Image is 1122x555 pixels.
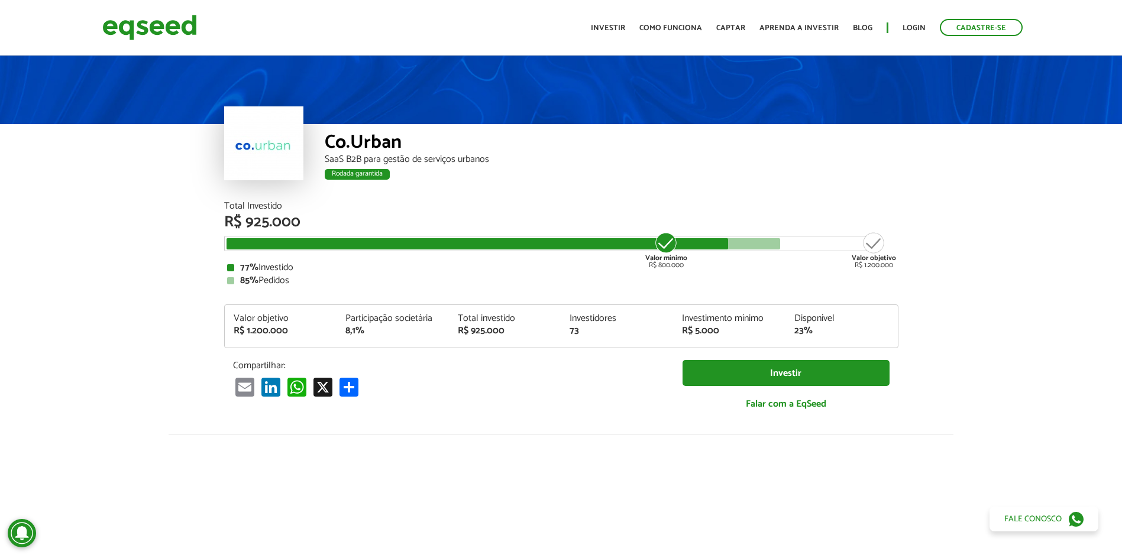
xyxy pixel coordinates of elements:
[852,231,896,269] div: R$ 1.200.000
[240,272,258,288] strong: 85%
[337,377,361,397] a: Compartilhar
[224,215,898,230] div: R$ 925.000
[591,24,625,32] a: Investir
[458,314,552,323] div: Total investido
[227,276,895,285] div: Pedidos
[639,24,702,32] a: Como funciona
[102,12,197,43] img: EqSeed
[345,314,440,323] div: Participação societária
[794,326,889,336] div: 23%
[233,377,257,397] a: Email
[325,169,390,180] div: Rodada garantida
[227,263,895,272] div: Investido
[940,19,1023,36] a: Cadastre-se
[682,314,777,323] div: Investimento mínimo
[903,24,926,32] a: Login
[990,507,1098,531] a: Fale conosco
[683,392,890,416] a: Falar com a EqSeed
[759,24,839,32] a: Aprenda a investir
[570,314,664,323] div: Investidores
[645,252,687,264] strong: Valor mínimo
[233,360,665,371] p: Compartilhar:
[570,326,664,336] div: 73
[259,377,283,397] a: LinkedIn
[644,231,688,269] div: R$ 800.000
[234,314,328,323] div: Valor objetivo
[224,202,898,211] div: Total Investido
[853,24,872,32] a: Blog
[285,377,309,397] a: WhatsApp
[682,326,777,336] div: R$ 5.000
[683,360,890,387] a: Investir
[240,259,258,275] strong: 77%
[311,377,335,397] a: X
[325,133,898,155] div: Co.Urban
[234,326,328,336] div: R$ 1.200.000
[852,252,896,264] strong: Valor objetivo
[325,155,898,164] div: SaaS B2B para gestão de serviços urbanos
[458,326,552,336] div: R$ 925.000
[345,326,440,336] div: 8,1%
[716,24,745,32] a: Captar
[794,314,889,323] div: Disponível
